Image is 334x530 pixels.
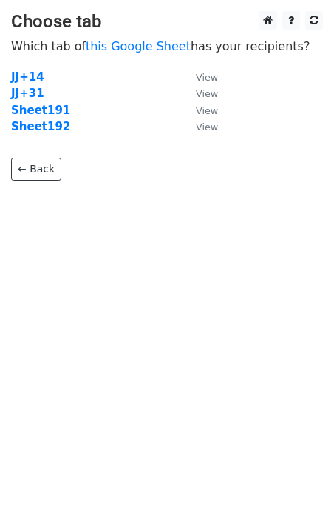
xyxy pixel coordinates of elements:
[196,121,218,132] small: View
[196,88,218,99] small: View
[11,38,323,54] p: Which tab of has your recipients?
[11,120,70,133] a: Sheet192
[260,459,334,530] iframe: Chat Widget
[11,70,44,84] a: JJ+14
[196,105,218,116] small: View
[11,11,323,33] h3: Choose tab
[196,72,218,83] small: View
[11,158,61,181] a: ← Back
[181,104,218,117] a: View
[11,87,44,100] a: JJ+31
[86,39,191,53] a: this Google Sheet
[11,104,70,117] a: Sheet191
[181,70,218,84] a: View
[181,120,218,133] a: View
[181,87,218,100] a: View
